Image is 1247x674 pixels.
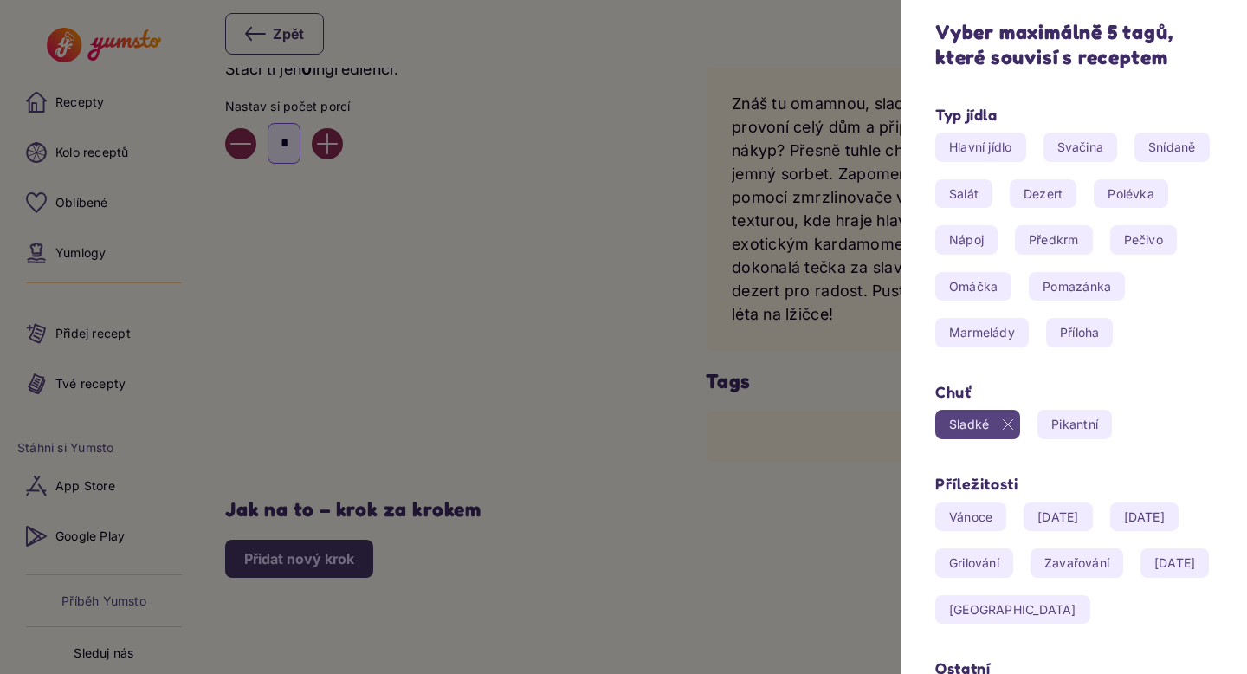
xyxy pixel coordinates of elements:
yumsto-tag: Svačina [1043,133,1117,162]
yumsto-tag: Sladké [935,410,1020,439]
yumsto-tag: [DATE] [1024,502,1092,532]
yumsto-tag: Nápoj [935,225,998,255]
yumsto-tag: Omáčka [935,272,1011,301]
yumsto-tag: Snídaně [1134,133,1209,162]
yumsto-tag: [DATE] [1110,502,1179,532]
h3: Typ jídla [935,105,1212,125]
yumsto-tag: Předkrm [1015,225,1092,255]
h1: Vyber maximálně 5 tagů, které souvisí s receptem [935,20,1212,70]
yumsto-tag: Zavařování [1031,548,1123,578]
h3: Chuť [935,382,1212,402]
yumsto-tag: Příloha [1046,318,1113,347]
yumsto-tag: Hlavní jídlo [935,133,1026,162]
yumsto-tag: Pikantní [1037,410,1112,439]
yumsto-tag: [GEOGRAPHIC_DATA] [935,595,1090,625]
yumsto-tag: [DATE] [1140,548,1209,578]
yumsto-tag: Vánoce [935,502,1006,532]
yumsto-tag: Pomazánka [1029,272,1125,301]
yumsto-tag: Marmelády [935,318,1029,347]
yumsto-tag: Dezert [1010,179,1076,209]
span: Sladké [935,410,1003,439]
yumsto-tag: Polévka [1094,179,1167,209]
yumsto-tag: Pečivo [1110,225,1177,255]
yumsto-tag: Salát [935,179,992,209]
yumsto-tag: Grilování [935,548,1013,578]
h3: Příležitosti [935,474,1212,494]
